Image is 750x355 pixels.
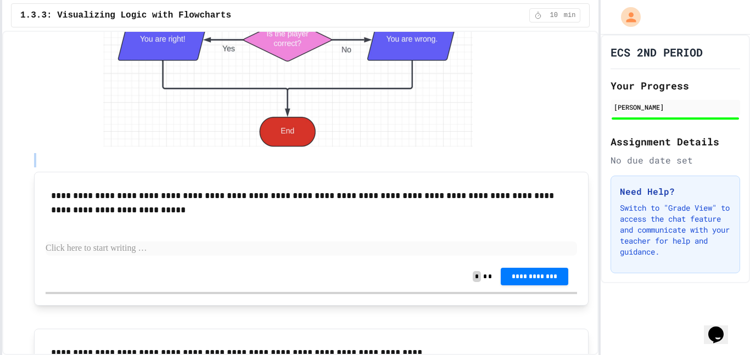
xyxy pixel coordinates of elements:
iframe: chat widget [704,311,739,344]
div: No due date set [611,154,740,167]
div: [PERSON_NAME] [614,102,737,112]
h2: Assignment Details [611,134,740,149]
h2: Your Progress [611,78,740,93]
p: Switch to "Grade View" to access the chat feature and communicate with your teacher for help and ... [620,202,731,257]
span: 10 [545,11,563,20]
div: My Account [609,4,643,30]
h1: ECS 2ND PERIOD [611,44,703,60]
span: 1.3.3: Visualizing Logic with Flowcharts [20,9,231,22]
span: min [564,11,576,20]
h3: Need Help? [620,185,731,198]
